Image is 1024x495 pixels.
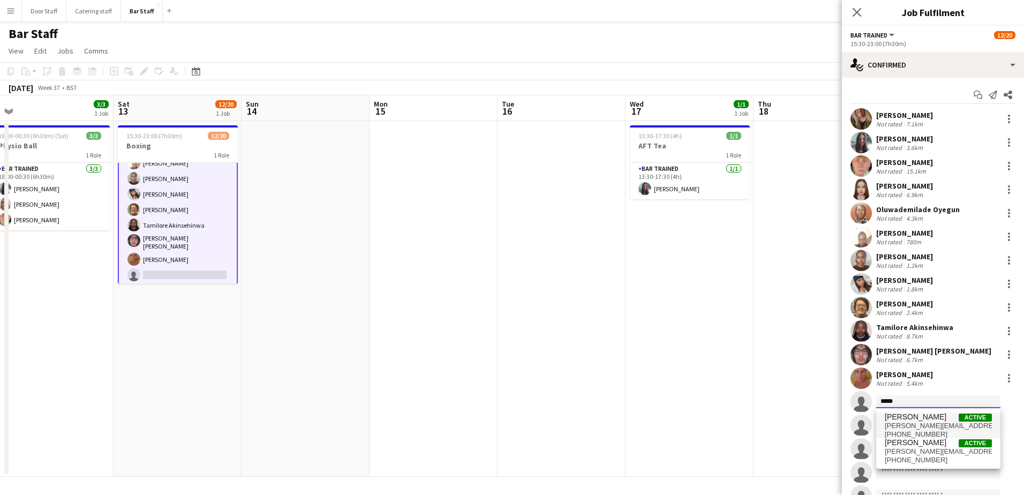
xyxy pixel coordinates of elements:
button: Bar Staff [121,1,163,21]
div: 15.1km [904,167,928,175]
span: Active [959,414,992,422]
div: 7.1km [904,120,925,128]
div: [PERSON_NAME] [876,157,933,167]
app-card-role: [PERSON_NAME]Oluwademilade Oyegun[PERSON_NAME][PERSON_NAME][PERSON_NAME][PERSON_NAME]Tamilore Aki... [118,58,238,395]
div: Not rated [876,356,904,364]
div: 780m [904,238,923,246]
div: Tamilore Akinsehinwa [876,322,953,332]
span: 17 [628,105,644,117]
span: Sun [246,99,259,109]
div: Not rated [876,238,904,246]
div: [PERSON_NAME] [876,110,933,120]
div: [PERSON_NAME] [876,181,933,191]
span: 1 Role [86,151,101,159]
span: Edit [34,46,47,56]
span: 1 Role [726,151,741,159]
div: 6.9km [904,191,925,199]
span: 14 [244,105,259,117]
div: Not rated [876,191,904,199]
span: 13 [116,105,130,117]
div: Not rated [876,285,904,293]
span: 15:30-23:00 (7h30m) [126,132,182,140]
div: [DATE] [9,82,33,93]
span: 12/20 [215,100,237,108]
div: Not rated [876,144,904,152]
div: [PERSON_NAME] [PERSON_NAME] [876,346,991,356]
span: 12/20 [994,31,1015,39]
h1: Bar Staff [9,26,58,42]
span: 3/3 [94,100,109,108]
div: BST [66,84,77,92]
div: 1.2km [904,261,925,269]
span: 1/1 [734,100,749,108]
span: Week 37 [35,84,62,92]
span: 15 [372,105,388,117]
div: 1 Job [94,109,108,117]
div: 15:30-23:00 (7h30m) [850,40,1015,48]
div: 2.4km [904,309,925,317]
span: Freda Smith [885,438,946,447]
div: [PERSON_NAME] [876,275,933,285]
div: Not rated [876,214,904,222]
a: Comms [80,44,112,58]
div: 1 Job [216,109,236,117]
span: Comms [84,46,108,56]
div: 8.7km [904,332,925,340]
span: Active [959,439,992,447]
span: 1/1 [726,132,741,140]
span: Mon [374,99,388,109]
div: Not rated [876,309,904,317]
span: 16 [500,105,514,117]
div: [PERSON_NAME] [876,370,933,379]
div: Not rated [876,167,904,175]
app-job-card: 13:30-17:30 (4h)1/1AFT Tea1 RoleBar trained1/113:30-17:30 (4h)[PERSON_NAME] [630,125,750,199]
h3: Boxing [118,141,238,151]
app-card-role: Bar trained1/113:30-17:30 (4h)[PERSON_NAME] [630,163,750,199]
div: [PERSON_NAME] [876,228,933,238]
div: Oluwademilade Oyegun [876,205,960,214]
div: Not rated [876,332,904,340]
span: 18 [756,105,771,117]
div: 1 Job [734,109,748,117]
div: [PERSON_NAME] [876,134,933,144]
a: Edit [30,44,51,58]
span: +4407927908563 [885,430,992,439]
div: [PERSON_NAME] [876,252,933,261]
span: 3/3 [86,132,101,140]
span: Wed [630,99,644,109]
div: Not rated [876,379,904,387]
div: 4.3km [904,214,925,222]
span: +4407751214951 [885,456,992,464]
button: Door Staff [22,1,66,21]
span: 1 Role [214,151,229,159]
span: Tue [502,99,514,109]
div: Confirmed [842,52,1024,78]
span: Bar trained [850,31,887,39]
span: freda-forbes@hotmail.co.uk [885,422,992,430]
a: View [4,44,28,58]
span: Thu [758,99,771,109]
span: Jobs [57,46,73,56]
button: Catering staff [66,1,121,21]
h3: Job Fulfilment [842,5,1024,19]
span: View [9,46,24,56]
h3: AFT Tea [630,141,750,151]
a: Jobs [53,44,78,58]
div: Not rated [876,261,904,269]
app-job-card: 15:30-23:00 (7h30m)12/20Boxing1 Role[PERSON_NAME]Oluwademilade Oyegun[PERSON_NAME][PERSON_NAME][P... [118,125,238,284]
div: 5.4km [904,379,925,387]
div: [PERSON_NAME] [876,299,933,309]
div: Not rated [876,120,904,128]
div: 1.8km [904,285,925,293]
span: 13:30-17:30 (4h) [638,132,682,140]
button: Bar trained [850,31,896,39]
span: freda.smith73@yahoo.co.uk [885,447,992,456]
div: 3.6km [904,144,925,152]
div: 6.7km [904,356,925,364]
span: 12/20 [208,132,229,140]
span: Freda Forbes [885,412,946,422]
span: Sat [118,99,130,109]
